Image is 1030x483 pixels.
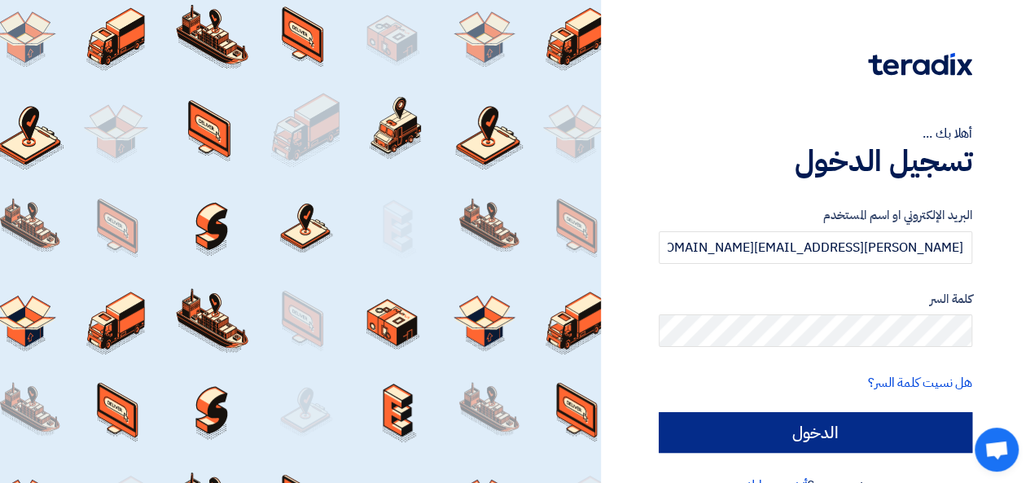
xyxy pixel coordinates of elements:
[868,53,972,76] img: Teradix logo
[975,428,1019,472] div: Open chat
[659,412,972,453] input: الدخول
[659,143,972,179] h1: تسجيل الدخول
[659,206,972,225] label: البريد الإلكتروني او اسم المستخدم
[659,290,972,309] label: كلمة السر
[868,373,972,393] a: هل نسيت كلمة السر؟
[659,124,972,143] div: أهلا بك ...
[659,231,972,264] input: أدخل بريد العمل الإلكتروني او اسم المستخدم الخاص بك ...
